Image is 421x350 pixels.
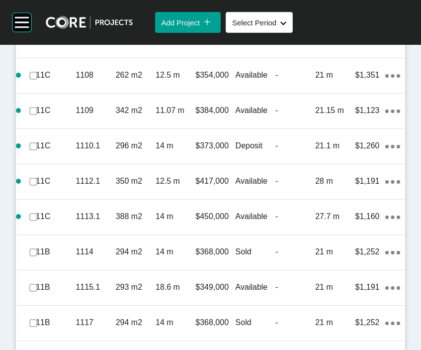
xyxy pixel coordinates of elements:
[36,70,76,81] p: 11C
[275,176,315,187] p: -
[236,317,275,328] p: Sold
[36,211,76,222] p: 11C
[76,317,115,328] p: 1117
[156,282,195,293] p: 18.6 m
[116,105,156,116] p: 342 m2
[236,140,275,151] p: Deposit
[116,140,156,151] p: 296 m2
[195,176,235,187] p: $417,000
[156,70,195,81] p: 12.5 m
[161,18,200,27] span: Add Project
[155,12,221,33] button: Add Project
[236,105,275,116] p: Available
[195,282,235,293] p: $349,000
[232,18,276,27] span: Select Period
[275,70,315,81] p: -
[36,105,76,116] p: 11C
[355,105,385,116] p: $1,123
[156,246,195,257] p: 14 m
[36,176,76,187] p: 11C
[195,140,235,151] p: $373,000
[116,282,156,293] p: 293 m2
[36,317,76,328] p: 11B
[275,282,315,293] p: -
[116,317,156,328] p: 294 m2
[195,211,235,222] p: $450,000
[76,176,115,187] p: 1112.1
[156,140,195,151] p: 14 m
[236,211,275,222] p: Available
[275,105,315,116] p: -
[355,176,385,187] p: $1,191
[36,246,76,257] p: 11B
[76,211,115,222] p: 1113.1
[355,211,385,222] p: $1,160
[315,140,355,151] p: 21.1 m
[275,246,315,257] p: -
[236,70,275,81] p: Available
[315,211,355,222] p: 27.7 m
[36,140,76,151] p: 11C
[355,70,385,81] p: $1,351
[315,70,355,81] p: 21 m
[116,176,156,187] p: 350 m2
[76,105,115,116] p: 1109
[315,246,355,257] p: 21 m
[236,176,275,187] p: Available
[195,317,235,328] p: $368,000
[156,105,195,116] p: 11.07 m
[315,282,355,293] p: 21 m
[195,70,235,81] p: $354,000
[355,282,385,293] p: $1,191
[236,282,275,293] p: Available
[156,176,195,187] p: 12.5 m
[116,70,156,81] p: 262 m2
[355,317,385,328] p: $1,252
[275,140,315,151] p: -
[355,246,385,257] p: $1,252
[46,16,133,29] img: core-logo-dark.3138cae2.png
[315,317,355,328] p: 21 m
[76,140,115,151] p: 1110.1
[116,211,156,222] p: 388 m2
[355,140,385,151] p: $1,260
[76,282,115,293] p: 1115.1
[275,211,315,222] p: -
[315,176,355,187] p: 28 m
[236,246,275,257] p: Sold
[116,246,156,257] p: 294 m2
[36,282,76,293] p: 11B
[275,317,315,328] p: -
[156,317,195,328] p: 14 m
[156,211,195,222] p: 14 m
[76,246,115,257] p: 1114
[76,70,115,81] p: 1108
[195,105,235,116] p: $384,000
[315,105,355,116] p: 21.15 m
[195,246,235,257] p: $368,000
[226,12,293,33] button: Select Period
